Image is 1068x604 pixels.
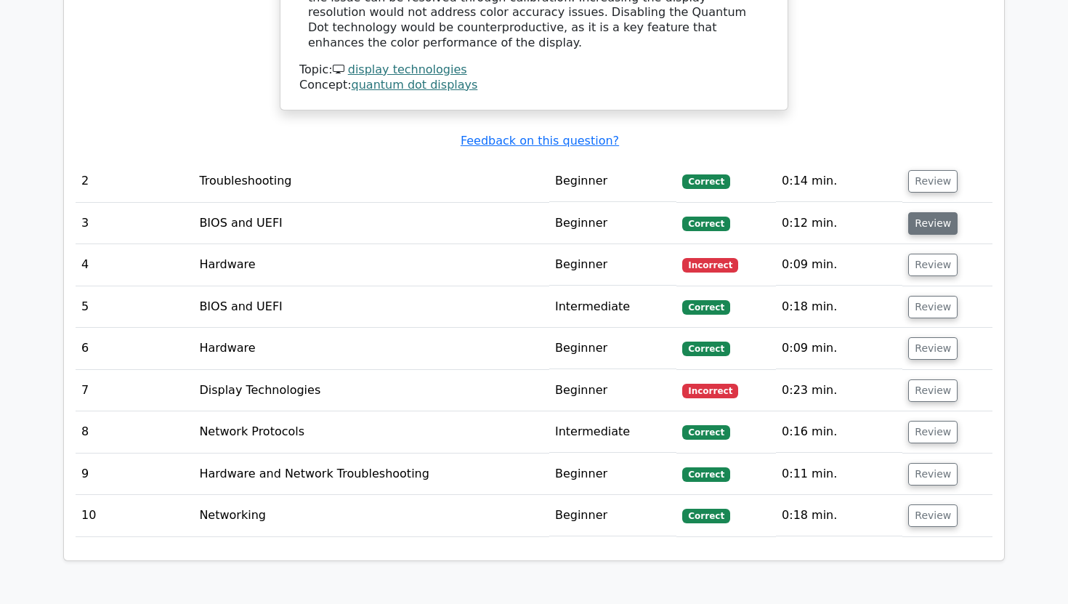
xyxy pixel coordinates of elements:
[76,411,193,453] td: 8
[682,174,729,189] span: Correct
[193,328,549,369] td: Hardware
[193,203,549,244] td: BIOS and UEFI
[908,212,958,235] button: Review
[682,509,729,523] span: Correct
[682,217,729,231] span: Correct
[76,370,193,411] td: 7
[776,161,902,202] td: 0:14 min.
[776,328,902,369] td: 0:09 min.
[348,63,467,76] a: display technologies
[299,78,769,93] div: Concept:
[193,411,549,453] td: Network Protocols
[193,370,549,411] td: Display Technologies
[193,161,549,202] td: Troubleshooting
[776,411,902,453] td: 0:16 min.
[299,63,769,78] div: Topic:
[193,454,549,495] td: Hardware and Network Troubleshooting
[682,467,729,482] span: Correct
[352,78,478,92] a: quantum dot displays
[682,384,738,398] span: Incorrect
[549,495,677,536] td: Beginner
[908,337,958,360] button: Review
[76,244,193,286] td: 4
[76,161,193,202] td: 2
[776,370,902,411] td: 0:23 min.
[549,411,677,453] td: Intermediate
[76,454,193,495] td: 9
[549,454,677,495] td: Beginner
[549,244,677,286] td: Beginner
[682,342,729,356] span: Correct
[193,495,549,536] td: Networking
[776,495,902,536] td: 0:18 min.
[76,328,193,369] td: 6
[908,504,958,527] button: Review
[76,286,193,328] td: 5
[776,244,902,286] td: 0:09 min.
[908,421,958,443] button: Review
[193,244,549,286] td: Hardware
[682,258,738,273] span: Incorrect
[193,286,549,328] td: BIOS and UEFI
[682,425,729,440] span: Correct
[908,254,958,276] button: Review
[549,161,677,202] td: Beginner
[776,454,902,495] td: 0:11 min.
[908,463,958,486] button: Review
[776,203,902,244] td: 0:12 min.
[461,134,619,148] a: Feedback on this question?
[682,300,729,315] span: Correct
[549,328,677,369] td: Beginner
[549,370,677,411] td: Beginner
[776,286,902,328] td: 0:18 min.
[908,170,958,193] button: Review
[76,203,193,244] td: 3
[908,379,958,402] button: Review
[549,203,677,244] td: Beginner
[908,296,958,318] button: Review
[549,286,677,328] td: Intermediate
[76,495,193,536] td: 10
